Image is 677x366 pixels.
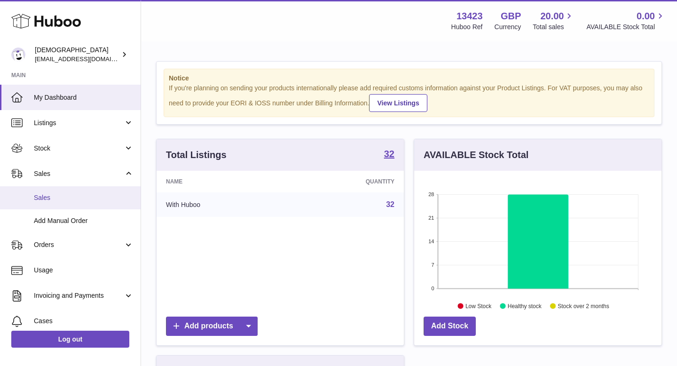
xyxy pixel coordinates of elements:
[11,331,129,348] a: Log out
[369,94,427,112] a: View Listings
[533,23,575,32] span: Total sales
[558,302,609,309] text: Stock over 2 months
[508,302,542,309] text: Healthy stock
[166,149,227,161] h3: Total Listings
[287,171,404,192] th: Quantity
[11,48,25,62] img: olgazyuz@outlook.com
[386,200,394,208] a: 32
[495,23,521,32] div: Currency
[166,317,258,336] a: Add products
[451,23,483,32] div: Huboo Ref
[540,10,564,23] span: 20.00
[34,240,124,249] span: Orders
[384,149,394,160] a: 32
[169,74,649,83] strong: Notice
[157,192,287,217] td: With Huboo
[586,23,666,32] span: AVAILABLE Stock Total
[424,149,528,161] h3: AVAILABLE Stock Total
[457,10,483,23] strong: 13423
[501,10,521,23] strong: GBP
[34,144,124,153] span: Stock
[34,193,134,202] span: Sales
[428,191,434,197] text: 28
[431,262,434,268] text: 7
[34,119,124,127] span: Listings
[465,302,492,309] text: Low Stock
[384,149,394,159] strong: 32
[157,171,287,192] th: Name
[428,215,434,221] text: 21
[35,46,119,64] div: [DEMOGRAPHIC_DATA]
[34,317,134,326] span: Cases
[428,239,434,244] text: 14
[424,317,476,336] a: Add Stock
[533,10,575,32] a: 20.00 Total sales
[586,10,666,32] a: 0.00 AVAILABLE Stock Total
[34,93,134,102] span: My Dashboard
[169,84,649,112] div: If you're planning on sending your products internationally please add required customs informati...
[34,216,134,225] span: Add Manual Order
[34,291,124,300] span: Invoicing and Payments
[637,10,655,23] span: 0.00
[34,169,124,178] span: Sales
[431,286,434,291] text: 0
[34,266,134,275] span: Usage
[35,55,138,63] span: [EMAIL_ADDRESS][DOMAIN_NAME]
